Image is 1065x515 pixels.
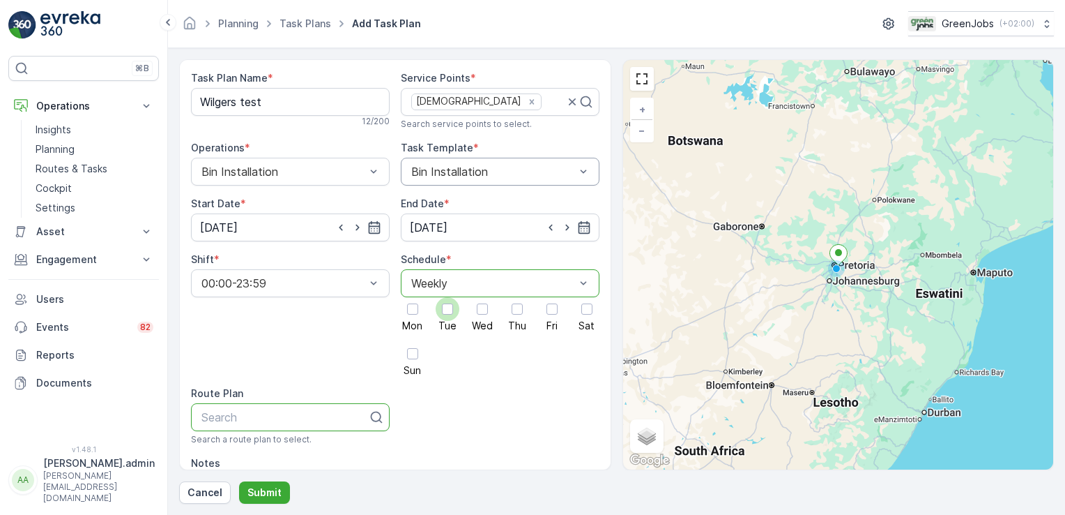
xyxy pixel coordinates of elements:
[135,63,149,74] p: ⌘B
[8,313,159,341] a: Events82
[908,16,936,31] img: Green_Jobs_Logo.png
[8,246,159,274] button: Engagement
[30,179,159,198] a: Cockpit
[187,486,222,500] p: Cancel
[908,11,1054,36] button: GreenJobs(+02:00)
[631,421,662,451] a: Layers
[191,72,268,84] label: Task Plan Name
[8,445,159,454] span: v 1.48.1
[36,348,153,362] p: Reports
[279,17,331,29] a: Task Plans
[639,103,645,115] span: +
[627,451,673,470] img: Google
[140,322,151,333] p: 82
[8,285,159,313] a: Users
[401,197,444,209] label: End Date
[627,451,673,470] a: Open this area in Google Maps (opens a new window)
[239,482,290,504] button: Submit
[438,321,457,331] span: Tue
[191,197,240,209] label: Start Date
[191,457,220,469] label: Notes
[524,96,539,108] div: Remove Wilgers
[12,469,34,491] div: AA
[36,99,131,113] p: Operations
[43,456,155,470] p: [PERSON_NAME].admin
[43,470,155,504] p: [PERSON_NAME][EMAIL_ADDRESS][DOMAIN_NAME]
[36,181,72,195] p: Cockpit
[36,162,107,176] p: Routes & Tasks
[508,321,526,331] span: Thu
[401,253,446,265] label: Schedule
[631,68,652,89] a: View Fullscreen
[30,159,159,179] a: Routes & Tasks
[179,482,231,504] button: Cancel
[36,292,153,306] p: Users
[999,18,1034,29] p: ( +02:00 )
[631,120,652,141] a: Zoom Out
[631,99,652,120] a: Zoom In
[191,387,243,399] label: Route Plan
[36,320,129,334] p: Events
[182,21,197,33] a: Homepage
[218,17,259,29] a: Planning
[201,409,368,426] p: Search
[8,92,159,120] button: Operations
[349,17,424,31] span: Add Task Plan
[36,253,131,267] p: Engagement
[8,369,159,397] a: Documents
[191,253,214,265] label: Shift
[36,142,75,156] p: Planning
[401,142,473,154] label: Task Template
[472,321,493,331] span: Wed
[8,11,36,39] img: logo
[579,321,595,331] span: Sat
[36,376,153,390] p: Documents
[412,94,523,109] div: [DEMOGRAPHIC_DATA]
[8,218,159,246] button: Asset
[401,119,532,130] span: Search service points to select.
[191,142,245,154] label: Operations
[638,124,645,136] span: −
[8,341,159,369] a: Reports
[402,321,422,331] span: Mon
[247,486,282,500] p: Submit
[401,214,599,241] input: dd/mm/yyyy
[546,321,558,331] span: Fri
[191,434,312,445] span: Search a route plan to select.
[401,72,470,84] label: Service Points
[30,120,159,140] a: Insights
[404,366,421,375] span: Sun
[362,116,390,127] p: 12 / 200
[8,456,159,504] button: AA[PERSON_NAME].admin[PERSON_NAME][EMAIL_ADDRESS][DOMAIN_NAME]
[40,11,100,39] img: logo_light-DOdMpM7g.png
[191,214,390,241] input: dd/mm/yyyy
[36,225,131,239] p: Asset
[36,123,71,137] p: Insights
[30,140,159,159] a: Planning
[36,201,75,215] p: Settings
[30,198,159,218] a: Settings
[942,17,994,31] p: GreenJobs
